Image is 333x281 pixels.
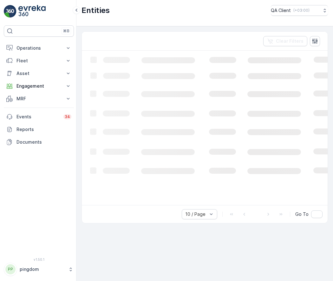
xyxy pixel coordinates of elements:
button: Clear Filters [263,36,307,46]
img: logo [4,5,16,18]
p: 34 [65,114,70,119]
button: PPpingdom [4,263,74,276]
p: Engagement [16,83,61,89]
span: Go To [295,211,309,217]
p: Fleet [16,58,61,64]
button: Asset [4,67,74,80]
p: Events [16,114,60,120]
span: v 1.50.1 [4,258,74,261]
p: pingdom [20,266,65,272]
p: Asset [16,70,61,77]
p: Clear Filters [276,38,304,44]
p: QA Client [271,7,291,14]
a: Documents [4,136,74,148]
img: logo_light-DOdMpM7g.png [18,5,46,18]
div: PP [5,264,16,274]
p: Reports [16,126,71,133]
button: Fleet [4,54,74,67]
p: Documents [16,139,71,145]
a: Events34 [4,110,74,123]
p: MRF [16,96,61,102]
button: QA Client(+03:00) [271,5,328,16]
p: Entities [82,5,110,16]
a: Reports [4,123,74,136]
p: Operations [16,45,61,51]
button: MRF [4,92,74,105]
p: ⌘B [63,28,69,34]
button: Operations [4,42,74,54]
button: Engagement [4,80,74,92]
p: ( +03:00 ) [293,8,310,13]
